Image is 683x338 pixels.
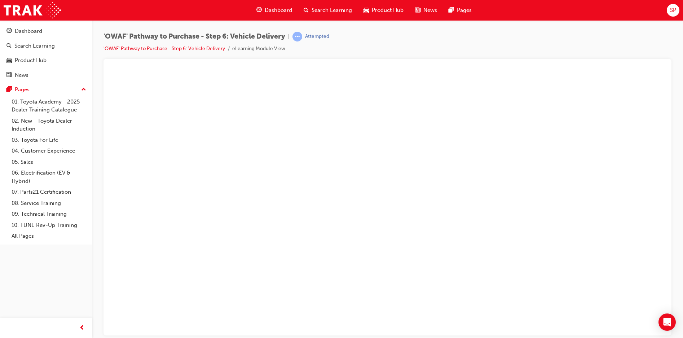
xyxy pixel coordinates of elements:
[9,231,89,242] a: All Pages
[256,6,262,15] span: guage-icon
[305,33,329,40] div: Attempted
[9,135,89,146] a: 03. Toyota For Life
[9,208,89,220] a: 09. Technical Training
[15,71,28,79] div: News
[14,42,55,50] div: Search Learning
[15,85,30,94] div: Pages
[9,96,89,115] a: 01. Toyota Academy - 2025 Dealer Training Catalogue
[3,39,89,53] a: Search Learning
[9,167,89,186] a: 06. Electrification (EV & Hybrid)
[79,324,85,333] span: prev-icon
[3,54,89,67] a: Product Hub
[304,6,309,15] span: search-icon
[449,6,454,15] span: pages-icon
[6,87,12,93] span: pages-icon
[3,23,89,83] button: DashboardSearch LearningProduct HubNews
[15,27,42,35] div: Dashboard
[232,45,285,53] li: eLearning Module View
[6,72,12,79] span: news-icon
[15,56,47,65] div: Product Hub
[415,6,420,15] span: news-icon
[3,25,89,38] a: Dashboard
[265,6,292,14] span: Dashboard
[6,57,12,64] span: car-icon
[4,2,61,18] img: Trak
[103,45,225,52] a: 'OWAF' Pathway to Purchase - Step 6: Vehicle Delivery
[3,83,89,96] button: Pages
[667,4,679,17] button: SP
[312,6,352,14] span: Search Learning
[358,3,409,18] a: car-iconProduct Hub
[9,220,89,231] a: 10. TUNE Rev-Up Training
[9,157,89,168] a: 05. Sales
[670,6,676,14] span: SP
[81,85,86,95] span: up-icon
[9,198,89,209] a: 08. Service Training
[9,186,89,198] a: 07. Parts21 Certification
[6,28,12,35] span: guage-icon
[9,145,89,157] a: 04. Customer Experience
[409,3,443,18] a: news-iconNews
[251,3,298,18] a: guage-iconDashboard
[3,69,89,82] a: News
[103,32,285,41] span: 'OWAF' Pathway to Purchase - Step 6: Vehicle Delivery
[372,6,404,14] span: Product Hub
[423,6,437,14] span: News
[363,6,369,15] span: car-icon
[658,313,676,331] div: Open Intercom Messenger
[298,3,358,18] a: search-iconSearch Learning
[288,32,290,41] span: |
[292,32,302,41] span: learningRecordVerb_ATTEMPT-icon
[9,115,89,135] a: 02. New - Toyota Dealer Induction
[457,6,472,14] span: Pages
[443,3,477,18] a: pages-iconPages
[6,43,12,49] span: search-icon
